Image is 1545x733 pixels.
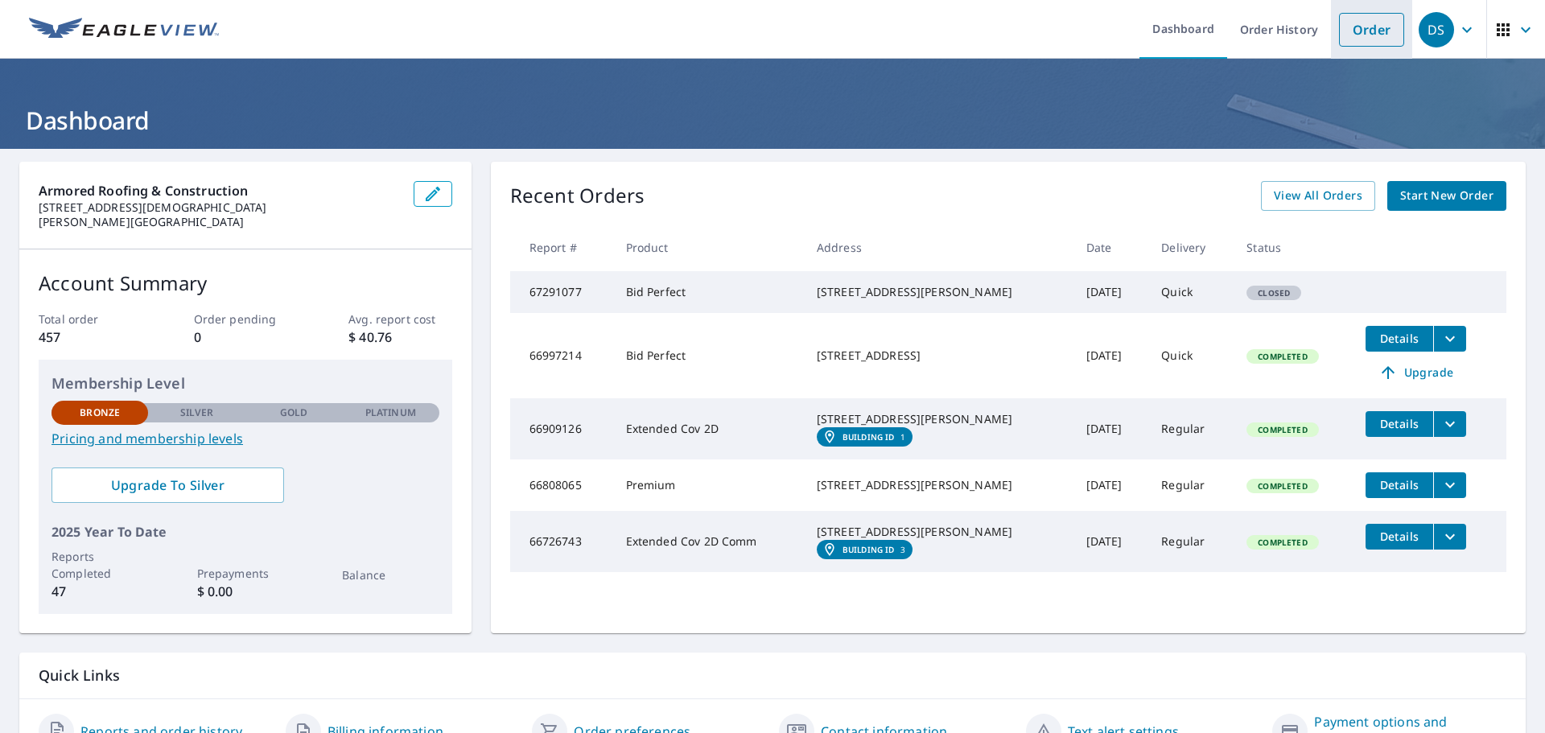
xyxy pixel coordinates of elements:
a: Building ID1 [817,427,913,447]
button: filesDropdownBtn-66997214 [1433,326,1466,352]
p: 2025 Year To Date [51,522,439,542]
a: Order [1339,13,1404,47]
span: View All Orders [1274,186,1362,206]
p: Armored Roofing & Construction [39,181,401,200]
button: detailsBtn-66909126 [1366,411,1433,437]
td: Extended Cov 2D Comm [613,511,804,572]
td: Premium [613,459,804,511]
span: Upgrade [1375,363,1456,382]
div: [STREET_ADDRESS][PERSON_NAME] [817,284,1061,300]
td: 66726743 [510,511,613,572]
a: Pricing and membership levels [51,429,439,448]
p: $ 40.76 [348,327,451,347]
p: 0 [194,327,297,347]
span: Details [1375,477,1423,492]
td: 66808065 [510,459,613,511]
p: Total order [39,311,142,327]
td: Quick [1148,271,1234,313]
td: 67291077 [510,271,613,313]
button: filesDropdownBtn-66726743 [1433,524,1466,550]
h1: Dashboard [19,104,1526,137]
td: 66997214 [510,313,613,398]
p: $ 0.00 [197,582,294,601]
img: EV Logo [29,18,219,42]
div: [STREET_ADDRESS][PERSON_NAME] [817,411,1061,427]
span: Upgrade To Silver [64,476,271,494]
div: [STREET_ADDRESS] [817,348,1061,364]
em: Building ID [843,432,895,442]
a: Upgrade To Silver [51,467,284,503]
button: filesDropdownBtn-66909126 [1433,411,1466,437]
p: Reports Completed [51,548,148,582]
td: Bid Perfect [613,313,804,398]
span: Details [1375,416,1423,431]
p: Platinum [365,406,416,420]
td: [DATE] [1073,398,1149,459]
span: Details [1375,529,1423,544]
span: Details [1375,331,1423,346]
span: Completed [1248,424,1316,435]
em: Building ID [843,545,895,554]
p: Membership Level [51,373,439,394]
a: Building ID3 [817,540,913,559]
td: Regular [1148,398,1234,459]
span: Completed [1248,537,1316,548]
span: Completed [1248,351,1316,362]
button: detailsBtn-66997214 [1366,326,1433,352]
p: 47 [51,582,148,601]
th: Address [804,224,1073,271]
th: Product [613,224,804,271]
p: Silver [180,406,214,420]
p: Avg. report cost [348,311,451,327]
span: Closed [1248,287,1300,299]
th: Report # [510,224,613,271]
span: Start New Order [1400,186,1493,206]
a: Start New Order [1387,181,1506,211]
p: Balance [342,566,439,583]
td: Bid Perfect [613,271,804,313]
td: 66909126 [510,398,613,459]
div: [STREET_ADDRESS][PERSON_NAME] [817,477,1061,493]
td: [DATE] [1073,459,1149,511]
div: [STREET_ADDRESS][PERSON_NAME] [817,524,1061,540]
p: Order pending [194,311,297,327]
td: Extended Cov 2D [613,398,804,459]
button: filesDropdownBtn-66808065 [1433,472,1466,498]
button: detailsBtn-66726743 [1366,524,1433,550]
p: Prepayments [197,565,294,582]
span: Completed [1248,480,1316,492]
td: Regular [1148,459,1234,511]
th: Date [1073,224,1149,271]
td: Quick [1148,313,1234,398]
p: [PERSON_NAME][GEOGRAPHIC_DATA] [39,215,401,229]
p: Bronze [80,406,120,420]
p: Gold [280,406,307,420]
a: View All Orders [1261,181,1375,211]
th: Delivery [1148,224,1234,271]
div: DS [1419,12,1454,47]
td: [DATE] [1073,313,1149,398]
p: Recent Orders [510,181,645,211]
p: 457 [39,327,142,347]
p: [STREET_ADDRESS][DEMOGRAPHIC_DATA] [39,200,401,215]
p: Account Summary [39,269,452,298]
button: detailsBtn-66808065 [1366,472,1433,498]
a: Upgrade [1366,360,1466,385]
th: Status [1234,224,1353,271]
p: Quick Links [39,665,1506,686]
td: Regular [1148,511,1234,572]
td: [DATE] [1073,511,1149,572]
td: [DATE] [1073,271,1149,313]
